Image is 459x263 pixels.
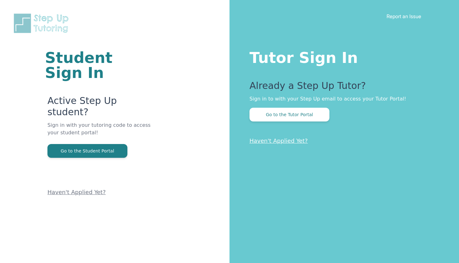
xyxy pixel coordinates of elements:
button: Go to the Student Portal [47,144,127,158]
p: Already a Step Up Tutor? [249,80,434,95]
a: Go to the Tutor Portal [249,111,329,117]
button: Go to the Tutor Portal [249,108,329,121]
p: Sign in to with your Step Up email to access your Tutor Portal! [249,95,434,103]
h1: Student Sign In [45,50,155,80]
a: Haven't Applied Yet? [249,137,308,144]
p: Active Step Up student? [47,95,155,121]
a: Go to the Student Portal [47,148,127,154]
h1: Tutor Sign In [249,48,434,65]
p: Sign in with your tutoring code to access your student portal! [47,121,155,144]
img: Step Up Tutoring horizontal logo [12,13,72,34]
a: Report an Issue [387,13,421,19]
a: Haven't Applied Yet? [47,189,106,195]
